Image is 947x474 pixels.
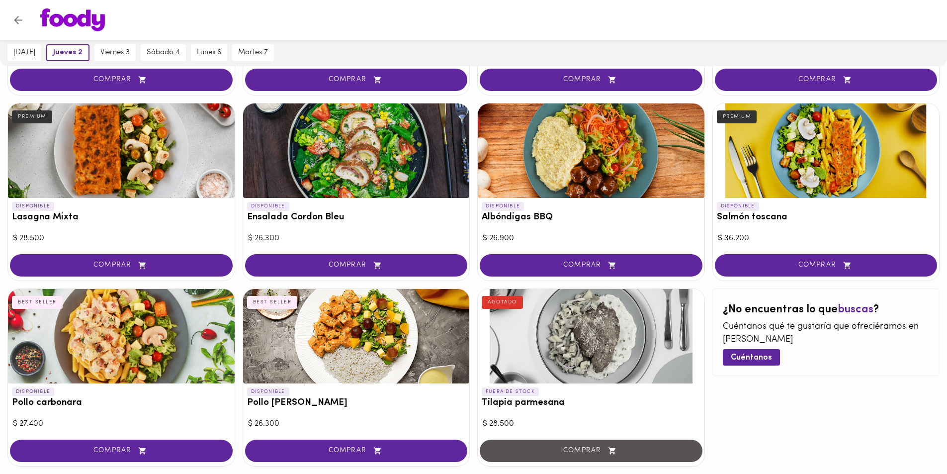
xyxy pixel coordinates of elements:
div: $ 26.300 [248,233,465,244]
button: COMPRAR [715,69,938,91]
button: COMPRAR [245,69,468,91]
span: viernes 3 [100,48,130,57]
button: Cuéntanos [723,349,780,366]
span: COMPRAR [727,76,925,84]
button: COMPRAR [715,254,938,277]
h3: Albóndigas BBQ [482,212,700,223]
p: DISPONIBLE [247,387,289,396]
div: $ 36.200 [718,233,935,244]
span: COMPRAR [22,447,220,455]
div: $ 26.300 [248,418,465,430]
h2: ¿No encuentras lo que ? [723,304,930,316]
button: sábado 4 [141,44,186,61]
button: martes 7 [232,44,274,61]
div: $ 26.900 [483,233,699,244]
div: Salmón toscana [713,103,940,198]
span: COMPRAR [727,261,925,270]
span: jueves 2 [53,48,83,57]
span: COMPRAR [258,447,455,455]
h3: Tilapia parmesana [482,398,700,408]
div: Pollo Tikka Massala [243,289,470,383]
button: COMPRAR [10,254,233,277]
span: COMPRAR [258,76,455,84]
h3: Lasagna Mixta [12,212,231,223]
div: BEST SELLER [12,296,63,309]
button: COMPRAR [10,69,233,91]
button: Volver [6,8,30,32]
span: COMPRAR [22,261,220,270]
button: COMPRAR [245,440,468,462]
span: COMPRAR [258,261,455,270]
div: $ 28.500 [13,233,230,244]
p: DISPONIBLE [12,387,54,396]
h3: Salmón toscana [717,212,936,223]
span: buscas [838,304,873,315]
span: COMPRAR [492,76,690,84]
button: jueves 2 [46,44,89,61]
p: DISPONIBLE [247,202,289,211]
span: martes 7 [238,48,268,57]
div: PREMIUM [717,110,757,123]
div: Albóndigas BBQ [478,103,704,198]
span: sábado 4 [147,48,180,57]
div: AGOTADO [482,296,523,309]
img: logo.png [40,8,105,31]
span: [DATE] [13,48,35,57]
button: COMPRAR [245,254,468,277]
div: BEST SELLER [247,296,298,309]
span: COMPRAR [22,76,220,84]
p: DISPONIBLE [482,202,524,211]
button: COMPRAR [480,254,702,277]
span: COMPRAR [492,261,690,270]
h3: Pollo [PERSON_NAME] [247,398,466,408]
div: Ensalada Cordon Bleu [243,103,470,198]
div: Lasagna Mixta [8,103,235,198]
p: DISPONIBLE [12,202,54,211]
span: Cuéntanos [731,353,772,363]
div: Pollo carbonara [8,289,235,383]
button: lunes 6 [191,44,227,61]
button: COMPRAR [480,69,702,91]
h3: Ensalada Cordon Bleu [247,212,466,223]
p: FUERA DE STOCK [482,387,539,396]
div: $ 28.500 [483,418,699,430]
iframe: Messagebird Livechat Widget [889,416,937,464]
div: $ 27.400 [13,418,230,430]
div: Tilapia parmesana [478,289,704,383]
button: viernes 3 [94,44,136,61]
h3: Pollo carbonara [12,398,231,408]
div: PREMIUM [12,110,52,123]
button: COMPRAR [10,440,233,462]
span: lunes 6 [197,48,221,57]
p: DISPONIBLE [717,202,759,211]
p: Cuéntanos qué te gustaría que ofreciéramos en [PERSON_NAME] [723,321,930,346]
button: [DATE] [7,44,41,61]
